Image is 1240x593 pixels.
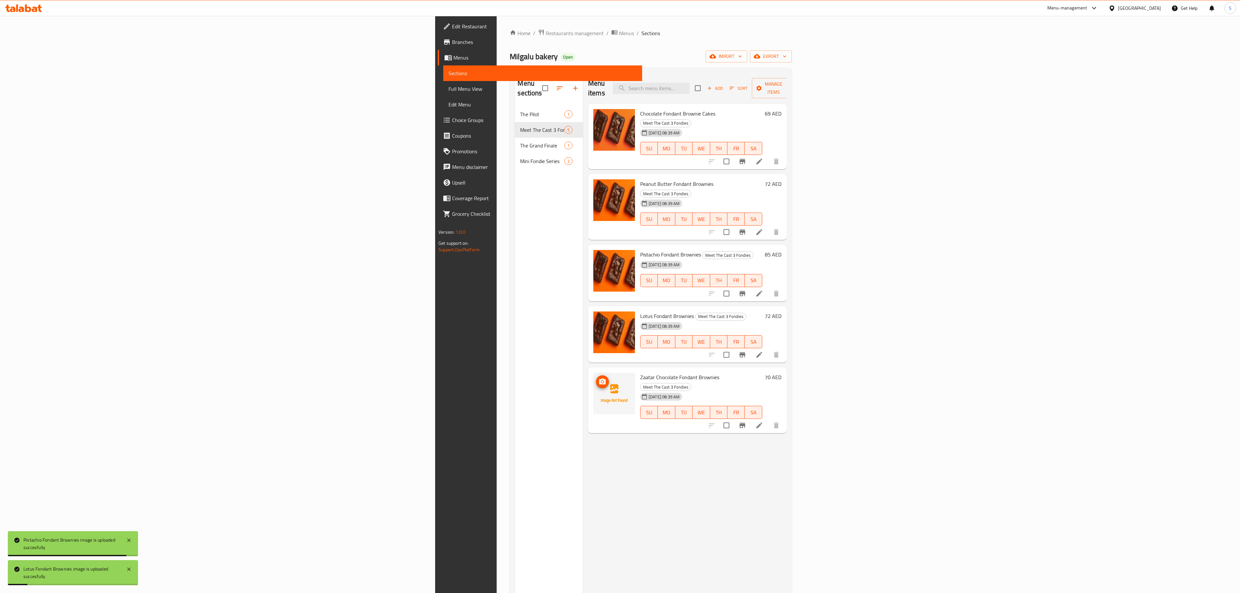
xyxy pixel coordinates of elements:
button: TU [675,213,693,226]
span: Meet The Cast 3 Fondies [641,383,691,391]
span: WE [695,214,707,224]
button: FR [727,406,745,419]
a: Edit menu item [755,351,763,359]
span: TU [678,144,690,153]
div: Meet The Cast 3 Fondies [702,251,753,259]
span: Meet The Cast 3 Fondies [696,313,746,320]
img: Lotus Fondant Brownies [593,311,635,353]
span: TU [678,337,690,347]
span: Select to update [720,419,733,432]
button: MO [658,335,675,348]
a: Sections [443,65,642,81]
a: Choice Groups [438,112,642,128]
button: TH [710,335,727,348]
a: Full Menu View [443,81,642,97]
span: S [1229,5,1232,12]
span: [DATE] 08:39 AM [646,394,682,400]
a: Edit menu item [755,290,763,297]
span: Lotus Fondant Brownies [640,311,694,321]
button: FR [727,142,745,155]
button: SA [745,406,762,419]
span: The Grand Finale [520,142,564,149]
button: SA [745,142,762,155]
button: export [750,50,792,62]
img: Zaatar Chocolate Fondant Brownies [593,373,635,414]
div: Mini Fondie Series [520,157,564,165]
span: Add [706,85,724,92]
span: MO [660,144,672,153]
button: TU [675,142,693,155]
span: Upsell [452,179,637,186]
div: Meet The Cast 3 Fondies [640,190,691,198]
button: Add [705,83,725,93]
button: delete [768,224,784,240]
div: Menu-management [1047,4,1087,12]
button: delete [768,347,784,363]
span: Meet The Cast 3 Fondies [520,126,564,134]
button: SU [640,213,658,226]
span: TH [713,337,725,347]
a: Edit menu item [755,228,763,236]
span: Select all sections [538,81,552,95]
span: Branches [452,38,637,46]
span: WE [695,144,707,153]
span: MO [660,337,672,347]
span: Sort items [725,83,752,93]
span: TU [678,408,690,417]
button: SU [640,335,658,348]
span: Coupons [452,132,637,140]
a: Branches [438,34,642,50]
div: The Grand Finale1 [515,138,583,153]
span: FR [730,408,742,417]
button: WE [693,213,710,226]
a: Edit Restaurant [438,19,642,34]
span: SA [747,337,759,347]
span: Sort sections [552,80,568,96]
button: MO [658,142,675,155]
span: SA [747,276,759,285]
button: SA [745,213,762,226]
button: Branch-specific-item [735,154,750,169]
span: MO [660,408,672,417]
a: Edit menu item [755,421,763,429]
span: 1.0.0 [456,228,466,236]
span: MO [660,276,672,285]
span: Peanut Butter Fondant Brownies [640,179,713,189]
div: items [564,110,572,118]
span: Meet The Cast 3 Fondies [703,252,753,259]
button: SU [640,274,658,287]
button: SU [640,142,658,155]
span: SU [643,337,655,347]
h6: 85 AED [765,250,781,259]
div: The Pilot [520,110,564,118]
span: Edit Restaurant [452,22,637,30]
img: Chocolate Fondant Brownie Cakes [593,109,635,151]
span: SA [747,408,759,417]
span: 1 [565,111,572,117]
span: TH [713,408,725,417]
div: Meet The Cast 3 Fondies [640,119,691,127]
span: Menus [453,54,637,62]
span: TH [713,144,725,153]
span: 2 [565,158,572,164]
div: Pistachio Fondant Brownies image is uploaded succesfully [23,536,120,551]
span: Version: [438,228,454,236]
div: [GEOGRAPHIC_DATA] [1118,5,1161,12]
button: TH [710,274,727,287]
a: Grocery Checklist [438,206,642,222]
button: MO [658,406,675,419]
h6: 70 AED [765,373,781,382]
span: Chocolate Fondant Brownie Cakes [640,109,715,118]
span: 5 [565,127,572,133]
span: Edit Menu [448,101,637,108]
div: Lotus Fondant Brownies image is uploaded succesfully [23,565,120,580]
button: Branch-specific-item [735,347,750,363]
span: FR [730,276,742,285]
button: TU [675,406,693,419]
nav: Menu sections [515,104,583,172]
button: FR [727,274,745,287]
button: FR [727,335,745,348]
a: Menu disclaimer [438,159,642,175]
span: Sections [448,69,637,77]
span: Full Menu View [448,85,637,93]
